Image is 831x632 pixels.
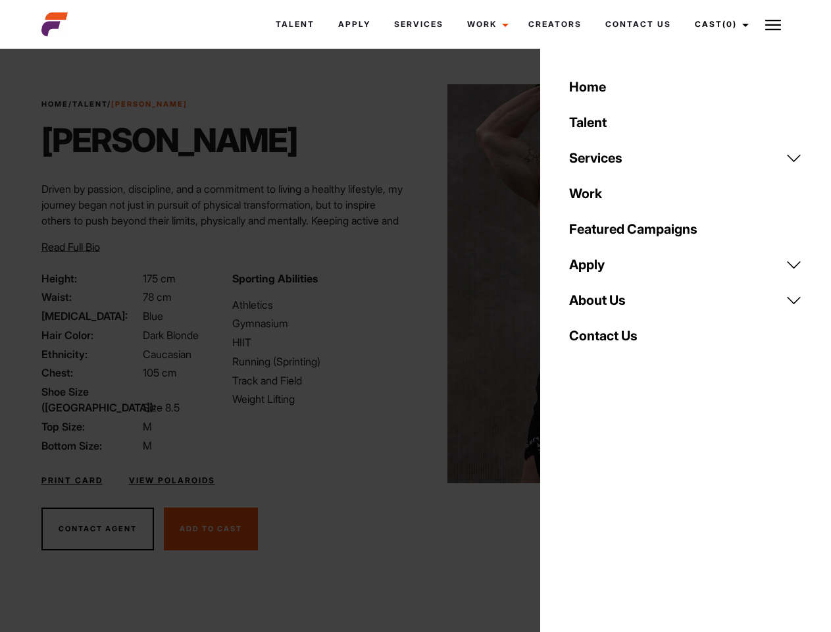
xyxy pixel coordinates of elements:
[232,297,407,313] li: Athletics
[143,272,176,285] span: 175 cm
[326,7,382,42] a: Apply
[41,11,68,38] img: cropped-aefm-brand-fav-22-square.png
[264,7,326,42] a: Talent
[143,420,152,433] span: M
[41,327,140,343] span: Hair Color:
[765,17,781,33] img: Burger icon
[129,475,215,487] a: View Polaroids
[232,334,407,350] li: HIIT
[111,99,188,109] strong: [PERSON_NAME]
[41,438,140,454] span: Bottom Size:
[232,354,407,369] li: Running (Sprinting)
[41,240,100,253] span: Read Full Bio
[683,7,757,42] a: Cast(0)
[516,7,593,42] a: Creators
[41,120,297,160] h1: [PERSON_NAME]
[41,365,140,381] span: Chest:
[41,289,140,305] span: Waist:
[232,391,407,407] li: Weight Lifting
[561,105,810,140] a: Talent
[41,181,408,260] p: Driven by passion, discipline, and a commitment to living a healthy lifestyle, my journey began n...
[561,247,810,282] a: Apply
[41,346,140,362] span: Ethnicity:
[593,7,683,42] a: Contact Us
[143,348,191,361] span: Caucasian
[561,176,810,211] a: Work
[722,19,737,29] span: (0)
[561,69,810,105] a: Home
[561,318,810,354] a: Contact Us
[561,140,810,176] a: Services
[382,7,455,42] a: Services
[164,508,258,551] button: Add To Cast
[232,373,407,388] li: Track and Field
[143,439,152,452] span: M
[41,475,103,487] a: Print Card
[41,271,140,286] span: Height:
[232,272,318,285] strong: Sporting Abilities
[561,282,810,318] a: About Us
[143,329,199,342] span: Dark Blonde
[561,211,810,247] a: Featured Campaigns
[72,99,107,109] a: Talent
[455,7,516,42] a: Work
[41,384,140,415] span: Shoe Size ([GEOGRAPHIC_DATA]):
[143,366,177,379] span: 105 cm
[41,239,100,255] button: Read Full Bio
[41,508,154,551] button: Contact Agent
[41,308,140,324] span: [MEDICAL_DATA]:
[41,419,140,434] span: Top Size:
[143,290,172,303] span: 78 cm
[143,309,163,323] span: Blue
[41,99,188,110] span: / /
[143,401,180,414] span: Size 8.5
[232,315,407,331] li: Gymnasium
[180,524,242,533] span: Add To Cast
[41,99,68,109] a: Home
